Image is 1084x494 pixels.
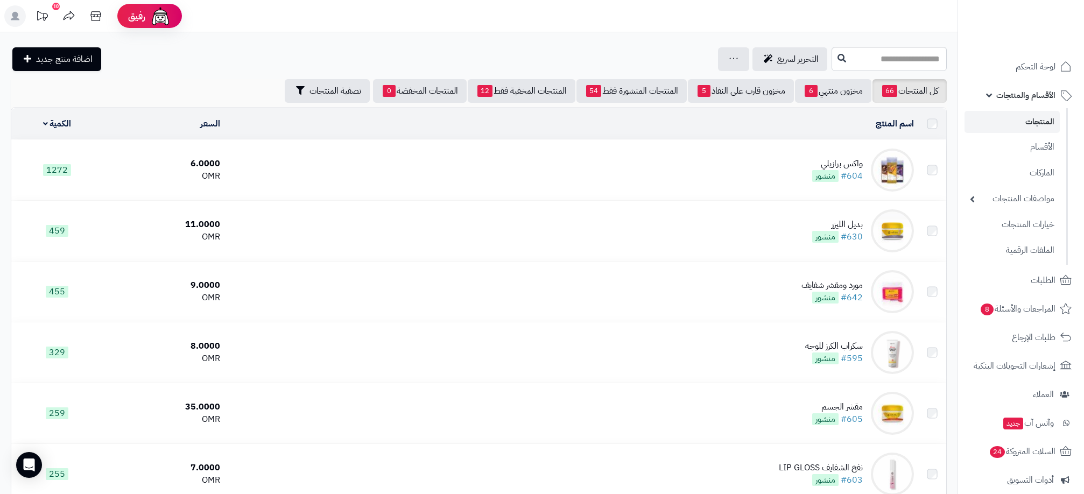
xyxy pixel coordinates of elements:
div: OMR [107,413,220,426]
span: 5 [698,85,710,97]
span: الطلبات [1031,273,1055,288]
div: 10 [52,3,60,10]
div: OMR [107,292,220,304]
span: منشور [812,292,839,304]
div: 11.0000 [107,218,220,231]
div: 6.0000 [107,158,220,170]
a: الطلبات [965,267,1078,293]
span: الأقسام والمنتجات [996,88,1055,103]
a: الملفات الرقمية [965,239,1060,262]
span: رفيق [128,10,145,23]
div: 9.0000 [107,279,220,292]
a: #595 [841,352,863,365]
span: العملاء [1033,387,1054,402]
a: التحرير لسريع [752,47,827,71]
div: 8.0000 [107,340,220,352]
div: 35.0000 [107,401,220,413]
a: المنتجات المنشورة فقط54 [576,79,687,103]
img: مقشر الجسم [871,392,914,435]
span: التحرير لسريع [777,53,819,66]
div: نفخ الشفايف LIP GLOSS [779,462,863,474]
span: 6 [805,85,818,97]
a: السلات المتروكة24 [965,439,1078,464]
a: طلبات الإرجاع [965,324,1078,350]
div: واكس برازيلي [812,158,863,170]
span: 8 [981,303,994,315]
span: إشعارات التحويلات البنكية [974,358,1055,373]
div: Open Intercom Messenger [16,452,42,478]
div: OMR [107,474,220,486]
span: منشور [812,413,839,425]
span: جديد [1003,418,1023,429]
div: 7.0000 [107,462,220,474]
a: #603 [841,474,863,486]
img: سكراب الكرز للوجه [871,331,914,374]
a: المراجعات والأسئلة8 [965,296,1078,322]
div: OMR [107,170,220,182]
a: تحديثات المنصة [29,5,55,30]
span: منشور [812,474,839,486]
a: المنتجات [965,111,1060,133]
span: 54 [586,85,601,97]
img: بديل الليزر [871,209,914,252]
div: سكراب الكرز للوجه [805,340,863,352]
div: OMR [107,231,220,243]
img: ai-face.png [150,5,171,27]
a: إشعارات التحويلات البنكية [965,353,1078,379]
img: logo-2.png [1011,8,1074,31]
a: #605 [841,413,863,426]
a: العملاء [965,382,1078,407]
a: أدوات التسويق [965,467,1078,493]
span: تصفية المنتجات [309,84,361,97]
span: 459 [46,225,68,237]
span: منشور [812,170,839,182]
span: السلات المتروكة [989,444,1055,459]
span: 455 [46,286,68,298]
span: لوحة التحكم [1016,59,1055,74]
span: اضافة منتج جديد [36,53,93,66]
span: 12 [477,85,492,97]
span: 0 [383,85,396,97]
span: 1272 [43,164,71,176]
a: #630 [841,230,863,243]
a: مواصفات المنتجات [965,187,1060,210]
a: #642 [841,291,863,304]
span: 259 [46,407,68,419]
span: المراجعات والأسئلة [980,301,1055,316]
a: مخزون منتهي6 [795,79,871,103]
span: 66 [882,85,897,97]
div: مورد ومقشر شفايف [801,279,863,292]
a: الماركات [965,161,1060,185]
span: منشور [812,231,839,243]
a: السعر [200,117,220,130]
a: الكمية [43,117,72,130]
a: خيارات المنتجات [965,213,1060,236]
a: لوحة التحكم [965,54,1078,80]
button: تصفية المنتجات [285,79,370,103]
a: المنتجات المخفضة0 [373,79,467,103]
a: المنتجات المخفية فقط12 [468,79,575,103]
a: #604 [841,170,863,182]
img: مورد ومقشر شفايف [871,270,914,313]
span: أدوات التسويق [1007,472,1054,488]
a: كل المنتجات66 [872,79,947,103]
span: 24 [990,446,1005,458]
img: واكس برازيلي [871,149,914,192]
span: منشور [812,352,839,364]
a: مخزون قارب على النفاذ5 [688,79,794,103]
div: بديل الليزر [812,218,863,231]
span: 329 [46,347,68,358]
div: OMR [107,352,220,365]
span: طلبات الإرجاع [1012,330,1055,345]
span: 255 [46,468,68,480]
a: اضافة منتج جديد [12,47,101,71]
a: وآتس آبجديد [965,410,1078,436]
a: اسم المنتج [876,117,914,130]
span: وآتس آب [1002,415,1054,431]
div: مقشر الجسم [812,401,863,413]
a: الأقسام [965,136,1060,159]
